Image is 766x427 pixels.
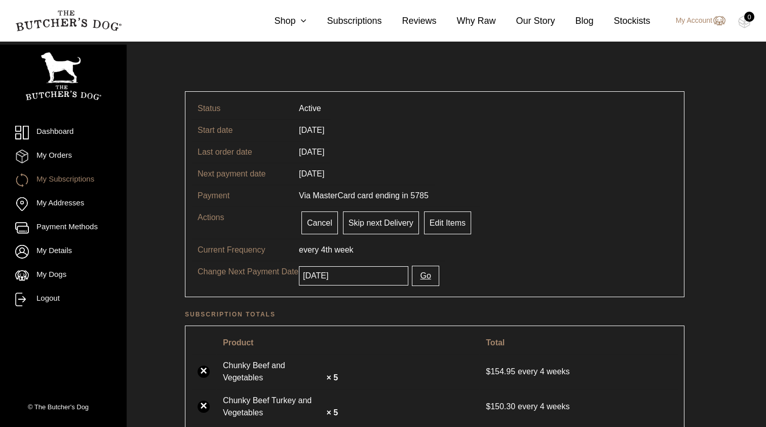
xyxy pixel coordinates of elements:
a: Subscriptions [307,14,381,28]
td: [DATE] [293,163,330,185]
a: Chunky Beef and Vegetables [223,360,324,384]
td: Active [293,98,327,119]
span: every 4th [299,245,332,254]
td: [DATE] [293,119,330,141]
th: Product [217,332,479,353]
td: Payment [191,185,293,206]
td: Actions [191,206,293,239]
div: 0 [744,12,754,22]
td: [DATE] [293,141,330,163]
span: 150.30 [486,402,518,411]
th: Total [480,332,677,353]
a: Blog [555,14,594,28]
button: Go [412,266,439,286]
td: Last order date [191,141,293,163]
a: My Addresses [15,197,111,211]
a: My Account [666,15,725,27]
span: 154.95 [486,367,518,376]
a: Why Raw [437,14,496,28]
span: week [334,245,353,254]
h2: Subscription totals [185,309,684,319]
a: Cancel [301,211,338,234]
a: My Orders [15,150,111,163]
td: every 4 weeks [480,354,677,388]
a: Skip next Delivery [343,211,419,234]
td: every 4 weeks [480,389,677,423]
a: Dashboard [15,126,111,139]
p: Current Frequency [198,244,299,256]
a: Reviews [381,14,436,28]
span: Via MasterCard card ending in 5785 [299,191,429,200]
a: Edit Items [424,211,471,234]
a: Our Story [496,14,555,28]
a: Logout [15,293,111,306]
a: My Subscriptions [15,173,111,187]
a: Shop [254,14,307,28]
td: Start date [191,119,293,141]
a: Chunky Beef Turkey and Vegetables [223,395,324,419]
a: My Dogs [15,269,111,282]
strong: × 5 [326,408,338,417]
a: My Details [15,245,111,259]
a: × [198,366,210,378]
strong: × 5 [326,373,338,382]
span: $ [486,402,490,411]
span: $ [486,367,490,376]
a: Payment Methods [15,221,111,235]
p: Change Next Payment Date [198,266,299,278]
img: TBD_Cart-Empty.png [738,15,751,28]
td: Status [191,98,293,119]
a: Stockists [594,14,650,28]
a: × [198,401,210,413]
td: Next payment date [191,163,293,185]
img: TBD_Portrait_Logo_White.png [25,52,101,100]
